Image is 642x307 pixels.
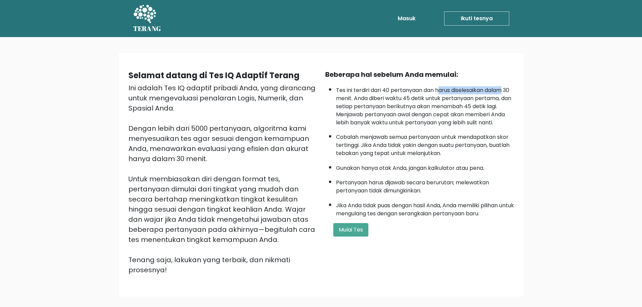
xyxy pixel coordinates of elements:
font: Untuk membiasakan diri dengan format tes, pertanyaan dimulai dari tingkat yang mudah dan secara b... [128,174,315,244]
font: Jika Anda tidak puas dengan hasil Anda, Anda memiliki pilihan untuk mengulang tes dengan serangka... [336,202,514,217]
font: Tenang saja, lakukan yang terbaik, dan nikmati prosesnya! [128,255,290,275]
font: Ikuti tesnya [461,14,493,22]
font: Mulai Tes [339,226,363,234]
font: Dengan lebih dari 5000 pertanyaan, algoritma kami menyesuaikan tes agar sesuai dengan kemampuan A... [128,124,309,163]
button: Mulai Tes [333,223,368,237]
a: Masuk [395,12,418,25]
font: Cobalah menjawab semua pertanyaan untuk mendapatkan skor tertinggi. Jika Anda tidak yakin dengan ... [336,133,510,157]
font: Selamat datang di Tes IQ Adaptif Terang [128,70,300,81]
font: Tes ini terdiri dari 40 pertanyaan dan harus diselesaikan dalam 30 menit. Anda diberi waktu 45 de... [336,86,511,126]
font: Pertanyaan harus dijawab secara berurutan; melewatkan pertanyaan tidak dimungkinkan. [336,179,489,194]
font: Masuk [398,14,416,22]
a: Ikuti tesnya [444,11,509,26]
font: Ini adalah Tes IQ adaptif pribadi Anda, yang dirancang untuk mengevaluasi penalaran Logis, Numeri... [128,83,315,113]
a: TERANG [133,3,161,34]
font: Gunakan hanya otak Anda, jangan kalkulator atau pena. [336,164,484,172]
font: TERANG [133,24,161,33]
font: Beberapa hal sebelum Anda memulai: [325,70,458,79]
